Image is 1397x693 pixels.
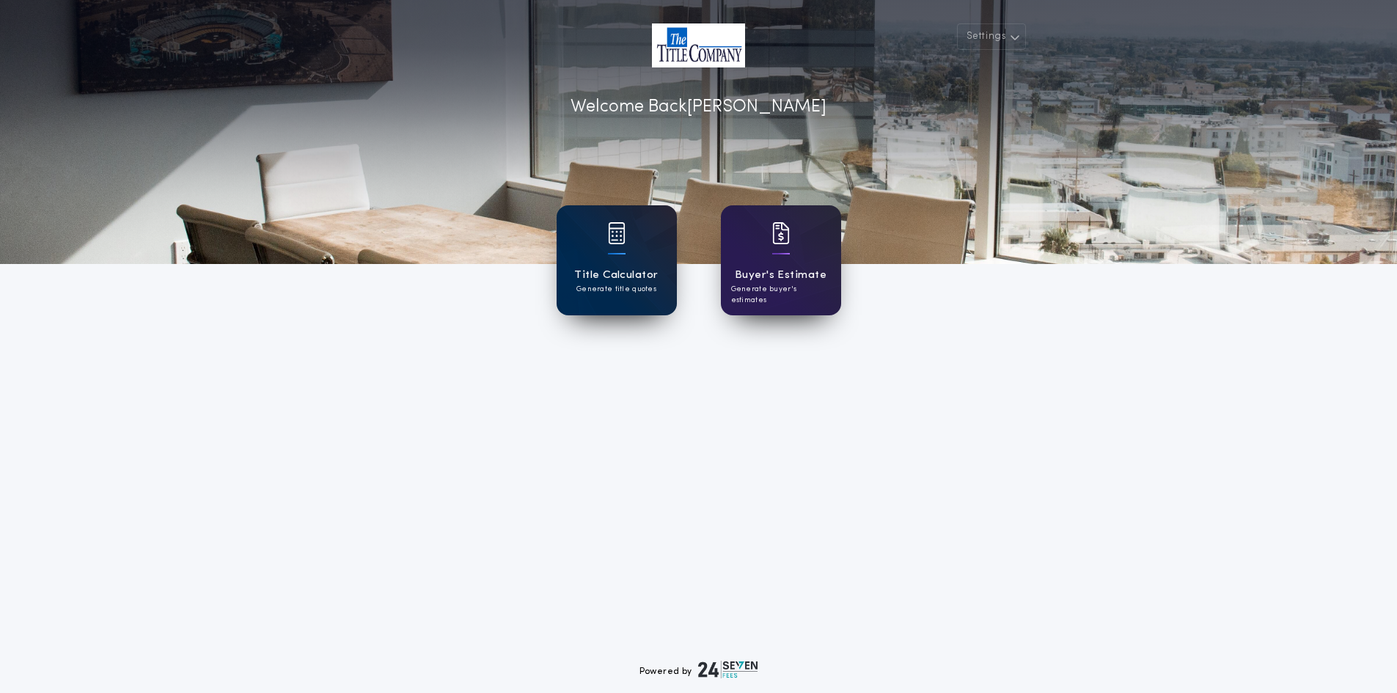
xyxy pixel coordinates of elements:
img: card icon [772,222,790,244]
h1: Title Calculator [574,267,658,284]
p: Generate buyer's estimates [731,284,831,306]
h1: Buyer's Estimate [735,267,826,284]
img: logo [698,661,758,678]
img: account-logo [652,23,745,67]
p: Welcome Back [PERSON_NAME] [571,94,826,120]
img: card icon [608,222,626,244]
div: Powered by [639,661,758,678]
p: Generate title quotes [576,284,656,295]
a: card iconTitle CalculatorGenerate title quotes [557,205,677,315]
button: Settings [957,23,1026,50]
a: card iconBuyer's EstimateGenerate buyer's estimates [721,205,841,315]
